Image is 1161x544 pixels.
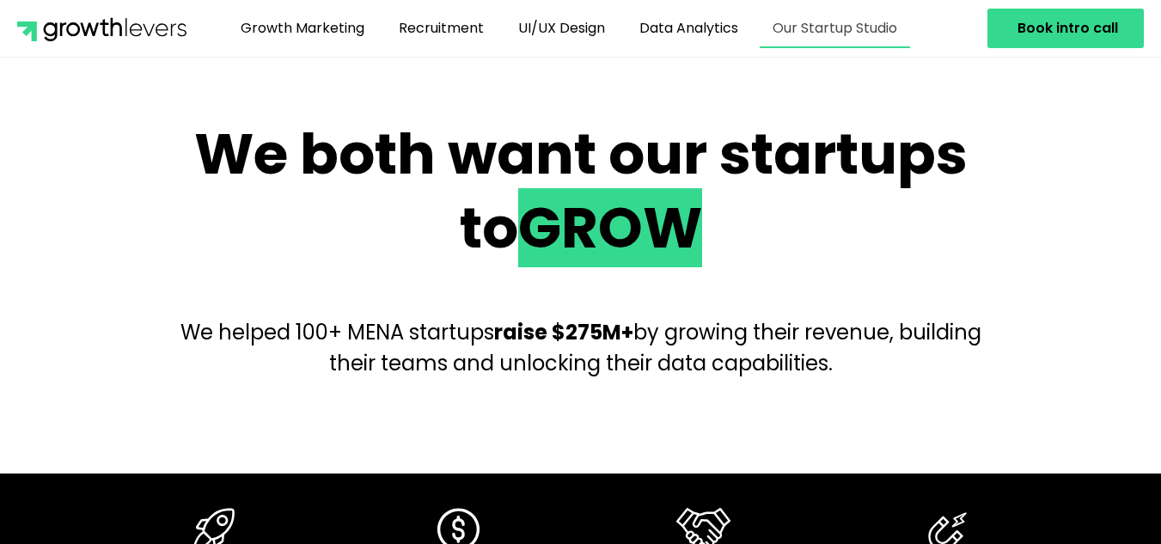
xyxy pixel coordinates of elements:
[987,9,1144,48] a: Book intro call
[194,118,968,266] h2: We both want our startups to
[1017,21,1118,35] span: Book intro call
[518,188,702,267] span: GROW
[177,317,985,379] p: We helped 100+ MENA startups by growing their revenue, building their teams and unlocking their d...
[186,9,952,48] nav: Menu
[760,9,910,48] a: Our Startup Studio
[505,9,618,48] a: UI/UX Design
[228,9,377,48] a: Growth Marketing
[494,318,633,346] b: raise $275M+
[386,9,497,48] a: Recruitment
[626,9,751,48] a: Data Analytics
